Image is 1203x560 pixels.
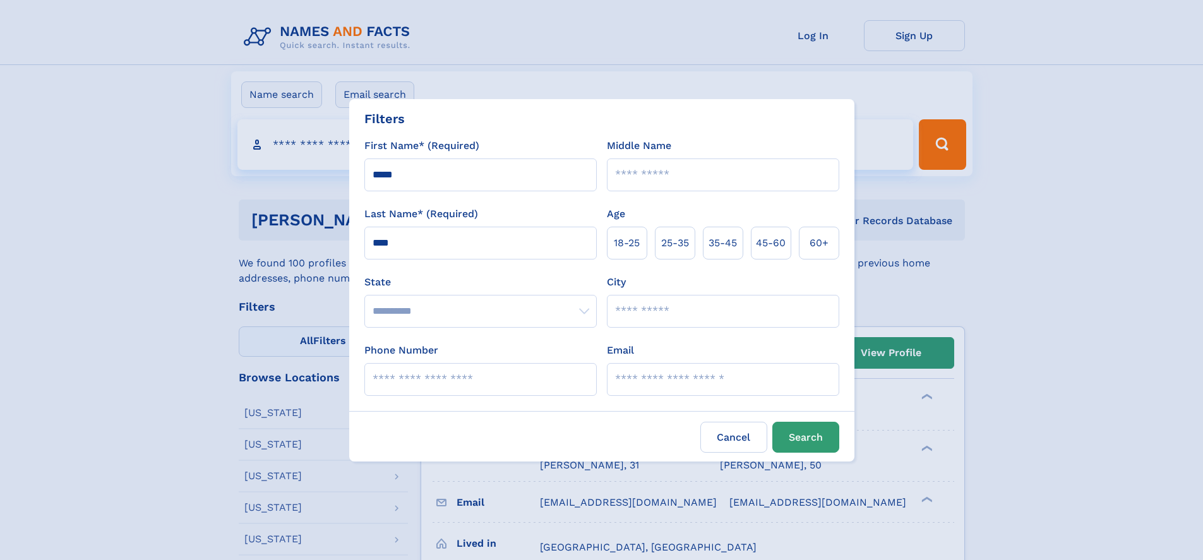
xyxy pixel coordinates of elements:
div: Filters [364,109,405,128]
label: Last Name* (Required) [364,206,478,222]
label: State [364,275,597,290]
span: 45‑60 [756,235,786,251]
label: City [607,275,626,290]
label: Phone Number [364,343,438,358]
button: Search [772,422,839,453]
label: Cancel [700,422,767,453]
label: First Name* (Required) [364,138,479,153]
span: 25‑35 [661,235,689,251]
label: Age [607,206,625,222]
label: Email [607,343,634,358]
label: Middle Name [607,138,671,153]
span: 35‑45 [709,235,737,251]
span: 18‑25 [614,235,640,251]
span: 60+ [810,235,829,251]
